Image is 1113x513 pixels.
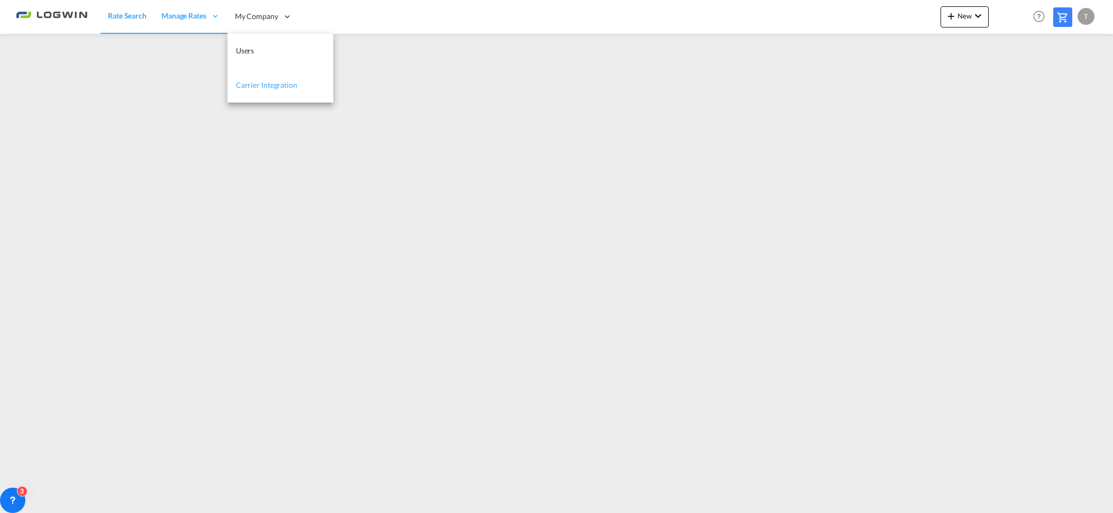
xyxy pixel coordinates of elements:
span: Users [236,46,254,55]
span: Rate Search [108,11,147,20]
span: Manage Rates [161,11,206,21]
div: Help [1030,7,1053,26]
img: 2761ae10d95411efa20a1f5e0282d2d7.png [16,5,87,29]
a: Users [227,34,333,68]
span: New [945,12,984,20]
md-icon: icon-chevron-down [972,10,984,22]
div: T [1078,8,1094,25]
md-icon: icon-plus 400-fg [945,10,957,22]
span: Carrier Integration [236,80,297,89]
button: icon-plus 400-fgNewicon-chevron-down [941,6,989,28]
a: Carrier Integration [227,68,333,103]
span: Help [1030,7,1048,25]
span: My Company [235,11,278,22]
